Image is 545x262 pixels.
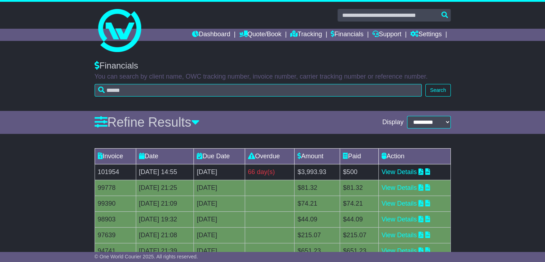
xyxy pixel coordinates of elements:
[382,118,403,126] span: Display
[95,180,136,196] td: 99778
[95,164,136,180] td: 101954
[194,164,245,180] td: [DATE]
[410,29,442,41] a: Settings
[245,148,295,164] td: Overdue
[136,148,194,164] td: Date
[425,84,450,97] button: Search
[378,148,450,164] td: Action
[136,164,194,180] td: [DATE] 14:55
[295,180,340,196] td: $81.32
[382,200,417,207] a: View Details
[95,196,136,211] td: 99390
[136,211,194,227] td: [DATE] 19:32
[136,243,194,259] td: [DATE] 21:39
[95,115,200,130] a: Refine Results
[340,211,378,227] td: $44.09
[382,168,417,176] a: View Details
[192,29,230,41] a: Dashboard
[340,227,378,243] td: $215.07
[136,227,194,243] td: [DATE] 21:08
[95,73,451,81] p: You can search by client name, OWC tracking number, invoice number, carrier tracking number or re...
[340,180,378,196] td: $81.32
[95,227,136,243] td: 97639
[95,211,136,227] td: 98903
[382,184,417,191] a: View Details
[95,254,198,259] span: © One World Courier 2025. All rights reserved.
[194,227,245,243] td: [DATE]
[194,180,245,196] td: [DATE]
[382,247,417,254] a: View Details
[340,164,378,180] td: $500
[382,216,417,223] a: View Details
[290,29,322,41] a: Tracking
[95,148,136,164] td: Invoice
[295,243,340,259] td: $651.23
[194,196,245,211] td: [DATE]
[295,227,340,243] td: $215.07
[382,231,417,239] a: View Details
[331,29,363,41] a: Financials
[239,29,281,41] a: Quote/Book
[295,164,340,180] td: $3,993.93
[295,148,340,164] td: Amount
[340,243,378,259] td: $651.23
[295,196,340,211] td: $74.21
[194,243,245,259] td: [DATE]
[248,167,292,177] div: 66 day(s)
[136,180,194,196] td: [DATE] 21:25
[340,148,378,164] td: Paid
[194,148,245,164] td: Due Date
[95,61,451,71] div: Financials
[95,243,136,259] td: 94741
[136,196,194,211] td: [DATE] 21:09
[295,211,340,227] td: $44.09
[340,196,378,211] td: $74.21
[194,211,245,227] td: [DATE]
[372,29,401,41] a: Support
